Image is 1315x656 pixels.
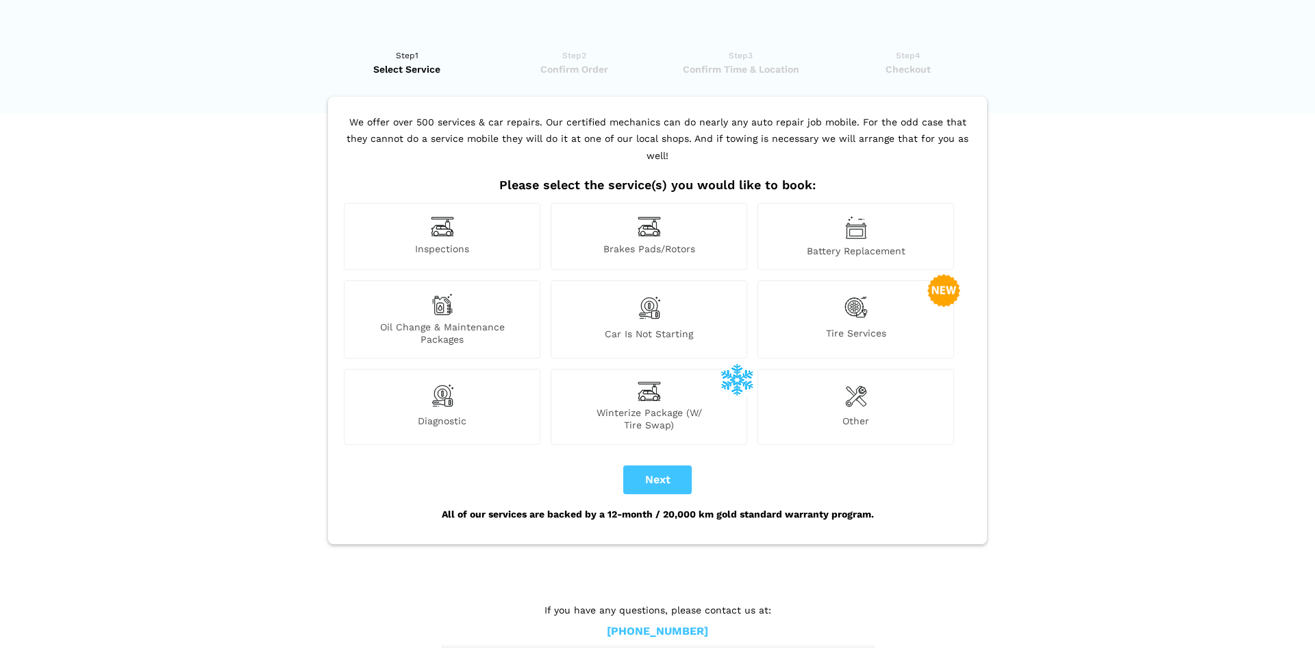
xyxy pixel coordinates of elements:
[623,465,692,494] button: Next
[328,49,486,76] a: Step1
[495,49,653,76] a: Step2
[551,406,747,431] span: Winterize Package (W/ Tire Swap)
[345,321,540,345] span: Oil Change & Maintenance Packages
[551,243,747,257] span: Brakes Pads/Rotors
[721,363,753,396] img: winterize-icon_1.png
[328,62,486,76] span: Select Service
[758,245,953,257] span: Battery Replacement
[340,178,975,193] h2: Please select the service(s) you would like to book:
[758,327,953,345] span: Tire Services
[442,603,873,618] p: If you have any questions, please contact us at:
[345,415,540,431] span: Diagnostic
[662,62,820,76] span: Confirm Time & Location
[829,62,987,76] span: Checkout
[495,62,653,76] span: Confirm Order
[551,328,747,345] span: Car is not starting
[607,624,708,639] a: [PHONE_NUMBER]
[829,49,987,76] a: Step4
[927,274,960,307] img: new-badge-2-48.png
[758,415,953,431] span: Other
[340,114,975,178] p: We offer over 500 services & car repairs. Our certified mechanics can do nearly any auto repair j...
[340,494,975,534] div: All of our services are backed by a 12-month / 20,000 km gold standard warranty program.
[662,49,820,76] a: Step3
[345,243,540,257] span: Inspections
